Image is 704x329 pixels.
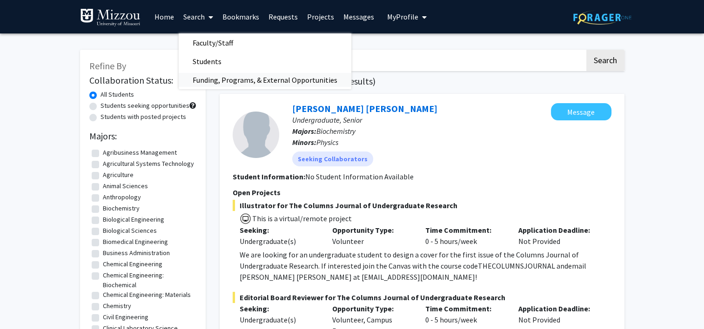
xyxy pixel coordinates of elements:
[339,0,379,33] a: Messages
[233,172,305,181] b: Student Information:
[7,287,40,322] iframe: Chat
[103,170,134,180] label: Agriculture
[103,248,170,258] label: Business Administration
[101,112,186,122] label: Students with posted projects
[103,181,148,191] label: Animal Sciences
[240,314,319,325] div: Undergraduate(s)
[316,138,338,147] span: Physics
[103,204,140,213] label: Biochemistry
[233,200,611,211] span: Illustrator for The Columns Journal of Undergraduate Research
[240,236,319,247] div: Undergraduate(s)
[292,126,316,136] b: Majors:
[179,73,351,87] a: Funding, Programs, & External Opportunities
[179,52,235,71] span: Students
[425,224,504,236] p: Time Commitment:
[240,249,611,283] p: We are looking for an undergraduate student to design a cover for the first issue of the Columns ...
[179,71,351,89] span: Funding, Programs, & External Opportunities
[233,292,611,303] span: Editorial Board Reviewer for The Columns Journal of Undergraduate Research
[103,259,162,269] label: Chemical Engineering
[511,224,604,247] div: Not Provided
[518,224,597,236] p: Application Deadline:
[305,172,414,181] span: No Student Information Available
[240,224,319,236] p: Seeking:
[150,0,179,33] a: Home
[103,301,131,311] label: Chemistry
[179,54,351,68] a: Students
[518,303,597,314] p: Application Deadline:
[316,126,355,136] span: Biochemistry
[103,226,157,236] label: Biological Sciences
[101,101,189,111] label: Students seeking opportunities
[89,60,126,72] span: Refine By
[264,0,302,33] a: Requests
[551,103,611,120] button: Message Gibson Tschappler
[103,237,168,247] label: Biomedical Engineering
[103,159,194,169] label: Agricultural Systems Technology
[573,10,631,25] img: ForagerOne Logo
[586,50,624,71] button: Search
[103,290,191,300] label: Chemical Engineering: Materials
[179,33,247,52] span: Faculty/Staff
[292,138,316,147] b: Minors:
[302,0,339,33] a: Projects
[332,224,411,236] p: Opportunity Type:
[387,12,418,21] span: My Profile
[89,75,196,86] h2: Collaboration Status:
[233,188,281,197] span: Open Projects
[220,76,624,87] h1: Page of ( total student results)
[292,115,362,125] span: Undergraduate, Senior
[220,50,585,71] input: Search Keywords
[418,224,511,247] div: 0 - 5 hours/week
[103,148,177,158] label: Agribusiness Management
[292,151,373,166] mat-chip: Seeking Collaborators
[80,8,141,27] img: University of Missouri Logo
[332,303,411,314] p: Opportunity Type:
[179,0,218,33] a: Search
[292,103,437,114] a: [PERSON_NAME] [PERSON_NAME]
[89,131,196,142] h2: Majors:
[103,192,141,202] label: Anthropology
[218,0,264,33] a: Bookmarks
[240,303,319,314] p: Seeking:
[251,214,352,223] span: This is a virtual/remote project
[425,303,504,314] p: Time Commitment:
[179,36,351,50] a: Faculty/Staff
[478,261,568,270] span: THECOLUMNSJOURNAL and
[101,90,134,99] label: All Students
[103,312,148,322] label: Civil Engineering
[103,215,164,224] label: Biological Engineering
[103,270,194,290] label: Chemical Engineering: Biochemical
[325,224,418,247] div: Volunteer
